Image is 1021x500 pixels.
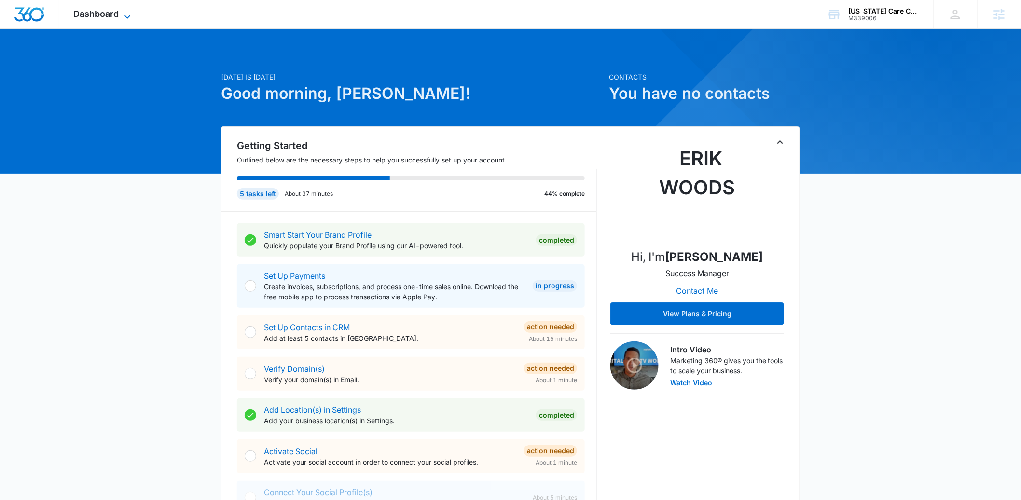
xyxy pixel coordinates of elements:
strong: [PERSON_NAME] [665,250,763,264]
img: Intro Video [610,341,659,390]
a: Set Up Payments [264,271,325,281]
div: Action Needed [524,445,577,457]
span: About 15 minutes [529,335,577,343]
p: Contacts [609,72,800,82]
span: About 1 minute [536,459,577,467]
p: Add your business location(s) in Settings. [264,416,528,426]
p: Marketing 360® gives you the tools to scale your business. [670,355,784,376]
a: Smart Start Your Brand Profile [264,230,372,240]
img: Erik Woods [649,144,745,241]
p: [DATE] is [DATE] [221,72,603,82]
button: View Plans & Pricing [610,302,784,325]
h1: Good morning, [PERSON_NAME]! [221,82,603,105]
p: Success Manager [665,268,729,279]
p: 44% complete [544,189,585,198]
h2: Getting Started [237,138,597,153]
div: Completed [536,234,577,246]
button: Toggle Collapse [774,136,786,148]
a: Activate Social [264,446,317,456]
div: account id [849,15,919,22]
div: In Progress [533,280,577,292]
span: Dashboard [74,9,119,19]
div: Completed [536,409,577,421]
p: Add at least 5 contacts in [GEOGRAPHIC_DATA]. [264,333,516,343]
p: Create invoices, subscriptions, and process one-time sales online. Download the free mobile app t... [264,282,525,302]
p: Activate your social account in order to connect your social profiles. [264,457,516,467]
a: Set Up Contacts in CRM [264,323,350,332]
div: Action Needed [524,321,577,333]
button: Watch Video [670,379,712,386]
p: Verify your domain(s) in Email. [264,375,516,385]
div: 5 tasks left [237,188,279,200]
span: About 1 minute [536,376,577,385]
p: About 37 minutes [285,189,333,198]
a: Verify Domain(s) [264,364,325,374]
p: Quickly populate your Brand Profile using our AI-powered tool. [264,241,528,251]
p: Outlined below are the necessary steps to help you successfully set up your account. [237,155,597,165]
button: Contact Me [667,279,728,302]
h1: You have no contacts [609,82,800,105]
h3: Intro Video [670,344,784,355]
a: Add Location(s) in Settings [264,405,361,415]
div: account name [849,7,919,15]
div: Action Needed [524,363,577,374]
p: Hi, I'm [632,248,763,266]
